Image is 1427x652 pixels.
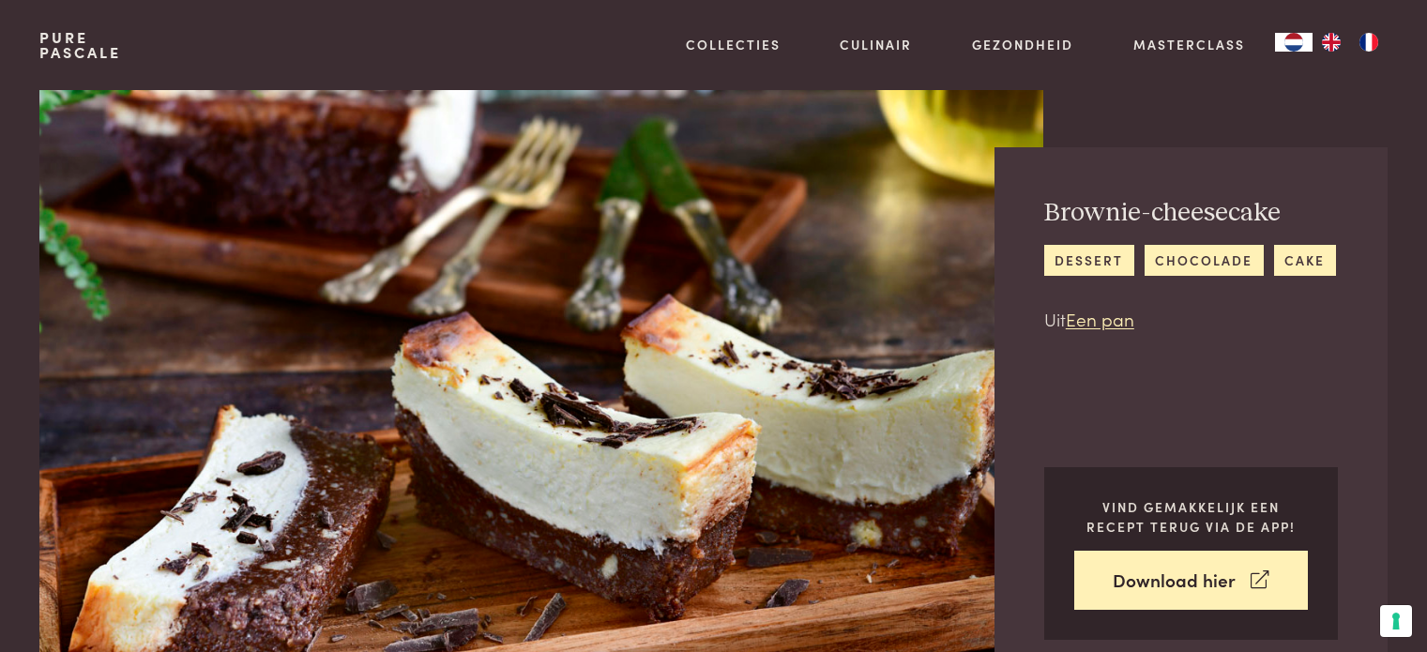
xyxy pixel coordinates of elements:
a: FR [1350,33,1388,52]
p: Vind gemakkelijk een recept terug via de app! [1074,497,1308,536]
h2: Brownie-cheesecake [1044,197,1336,230]
p: Uit [1044,306,1336,333]
a: EN [1313,33,1350,52]
a: PurePascale [39,30,121,60]
a: chocolade [1145,245,1264,276]
button: Uw voorkeuren voor toestemming voor trackingtechnologieën [1380,605,1412,637]
a: Culinair [840,35,912,54]
aside: Language selected: Nederlands [1275,33,1388,52]
a: Masterclass [1133,35,1245,54]
a: cake [1274,245,1336,276]
a: Gezondheid [972,35,1073,54]
ul: Language list [1313,33,1388,52]
a: dessert [1044,245,1134,276]
a: NL [1275,33,1313,52]
a: Download hier [1074,551,1308,610]
div: Language [1275,33,1313,52]
a: Collecties [686,35,781,54]
a: Een pan [1066,306,1134,331]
